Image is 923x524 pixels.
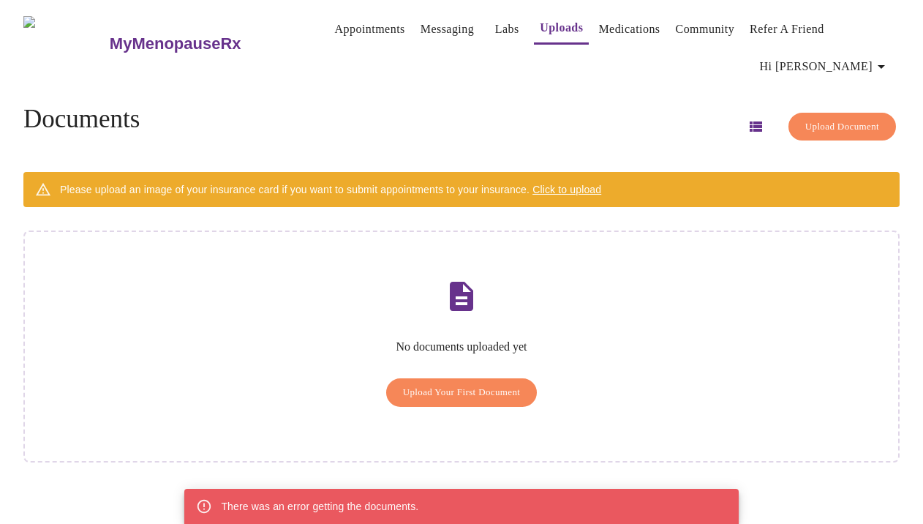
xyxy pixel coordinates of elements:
a: MyMenopauseRx [108,18,299,70]
button: Community [670,15,741,44]
a: Messaging [421,19,474,40]
button: Medications [592,15,666,44]
button: Hi [PERSON_NAME] [754,52,896,81]
span: Upload Your First Document [403,384,521,401]
button: Upload Your First Document [386,378,538,407]
span: Click to upload [532,184,601,195]
a: Community [676,19,735,40]
h4: Documents [23,105,140,134]
button: Upload Document [788,113,896,141]
div: Please upload an image of your insurance card if you want to submit appointments to your insurance. [60,176,601,203]
div: There was an error getting the documents. [221,493,418,520]
img: MyMenopauseRx Logo [23,16,108,71]
button: Appointments [329,15,411,44]
button: Labs [483,15,530,44]
a: Refer a Friend [750,19,824,40]
a: Medications [598,19,660,40]
a: Uploads [540,18,583,38]
button: Uploads [534,13,589,45]
button: Refer a Friend [744,15,830,44]
a: Labs [495,19,519,40]
a: Appointments [335,19,405,40]
p: No documents uploaded yet [42,340,881,353]
span: Hi [PERSON_NAME] [760,56,890,77]
button: Messaging [415,15,480,44]
h3: MyMenopauseRx [110,34,241,53]
span: Upload Document [805,119,879,135]
button: Switch to list view [738,109,773,144]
